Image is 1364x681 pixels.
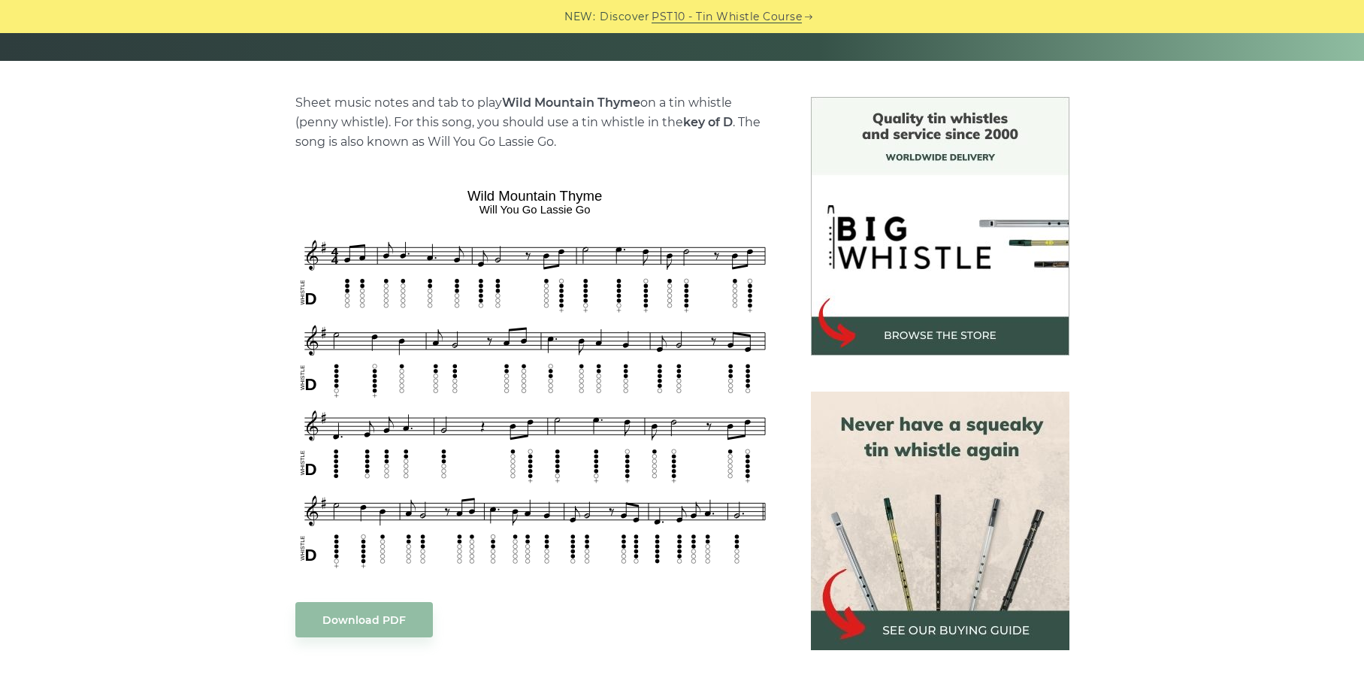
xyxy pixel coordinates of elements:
[811,97,1069,356] img: BigWhistle Tin Whistle Store
[811,392,1069,650] img: tin whistle buying guide
[295,93,775,152] p: Sheet music notes and tab to play on a tin whistle (penny whistle). For this song, you should use...
[652,8,802,26] a: PST10 - Tin Whistle Course
[295,183,775,572] img: Wild Mountain Thyme Tin Whistle Tab & Sheet Music
[564,8,595,26] span: NEW:
[683,115,733,129] strong: key of D
[502,95,640,110] strong: Wild Mountain Thyme
[295,602,433,637] a: Download PDF
[600,8,649,26] span: Discover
